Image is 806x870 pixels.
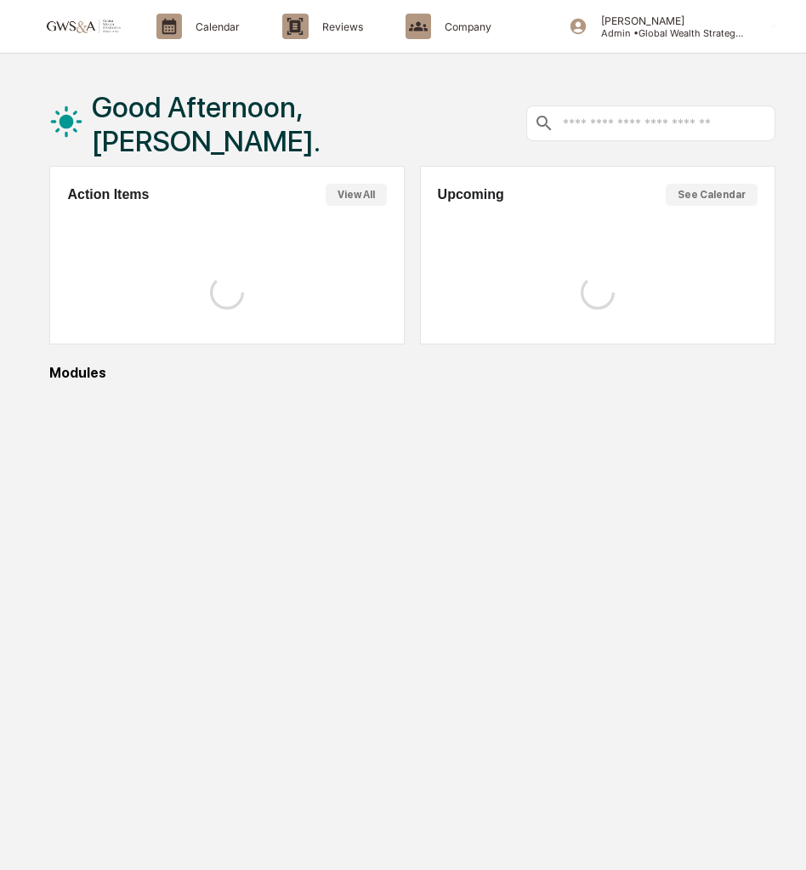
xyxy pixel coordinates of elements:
[309,20,372,33] p: Reviews
[326,184,387,206] button: View All
[49,365,775,381] div: Modules
[587,14,746,27] p: [PERSON_NAME]
[41,18,122,34] img: logo
[666,184,758,206] button: See Calendar
[587,27,746,39] p: Admin • Global Wealth Strategies Associates
[182,20,248,33] p: Calendar
[438,187,504,202] h2: Upcoming
[92,90,526,158] h1: Good Afternoon, [PERSON_NAME].
[431,20,500,33] p: Company
[67,187,149,202] h2: Action Items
